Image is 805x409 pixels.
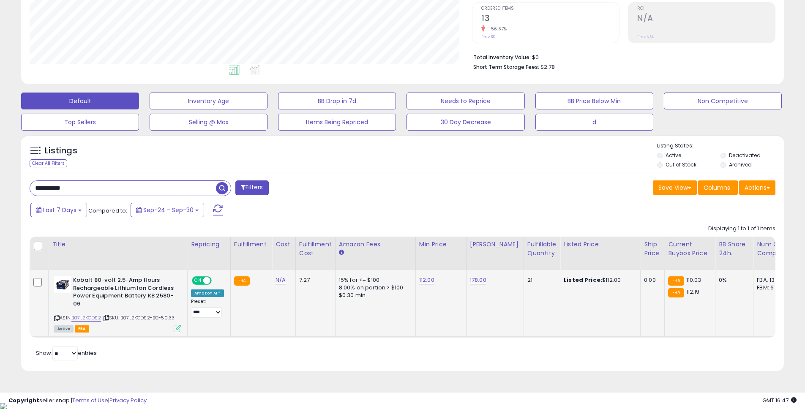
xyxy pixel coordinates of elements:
[535,114,653,131] button: d
[30,203,87,217] button: Last 7 Days
[52,240,184,249] div: Title
[339,276,409,284] div: 15% for <= $100
[276,240,292,249] div: Cost
[299,240,332,258] div: Fulfillment Cost
[527,276,554,284] div: 21
[637,6,775,11] span: ROI
[150,93,267,109] button: Inventory Age
[54,276,181,331] div: ASIN:
[8,396,39,404] strong: Copyright
[339,284,409,292] div: 8.00% on portion > $100
[719,276,747,284] div: 0%
[210,277,224,284] span: OFF
[21,114,139,131] button: Top Sellers
[276,276,286,284] a: N/A
[235,180,268,195] button: Filters
[657,142,784,150] p: Listing States:
[757,240,788,258] div: Num of Comp.
[278,114,396,131] button: Items Being Repriced
[729,152,761,159] label: Deactivated
[668,276,684,286] small: FBA
[21,93,139,109] button: Default
[564,240,637,249] div: Listed Price
[72,396,108,404] a: Terms of Use
[339,292,409,299] div: $0.30 min
[668,288,684,297] small: FBA
[473,63,539,71] b: Short Term Storage Fees:
[762,396,797,404] span: 2025-10-8 16:47 GMT
[653,180,697,195] button: Save View
[719,240,750,258] div: BB Share 24h.
[637,14,775,25] h2: N/A
[666,161,696,168] label: Out of Stock
[109,396,147,404] a: Privacy Policy
[8,397,147,405] div: seller snap | |
[143,206,194,214] span: Sep-24 - Sep-30
[102,314,175,321] span: | SKU: B07L2KGDS2-BC-50.33
[339,249,344,256] small: Amazon Fees.
[73,276,176,310] b: Kobalt 80-volt 2.5-Amp Hours Rechargeable Lithium Ion Cordless Power Equipment Battery KB 2580-06
[473,54,531,61] b: Total Inventory Value:
[54,325,74,333] span: All listings currently available for purchase on Amazon
[191,299,224,318] div: Preset:
[564,276,634,284] div: $112.00
[234,276,250,286] small: FBA
[299,276,329,284] div: 7.27
[234,240,268,249] div: Fulfillment
[664,93,782,109] button: Non Competitive
[481,14,619,25] h2: 13
[45,145,77,157] h5: Listings
[88,207,127,215] span: Compared to:
[564,276,602,284] b: Listed Price:
[407,114,524,131] button: 30 Day Decrease
[686,288,700,296] span: 112.19
[644,240,661,258] div: Ship Price
[407,93,524,109] button: Needs to Reprice
[470,240,520,249] div: [PERSON_NAME]
[71,314,101,322] a: B07L2KGDS2
[644,276,658,284] div: 0.00
[75,325,89,333] span: FBA
[637,34,654,39] small: Prev: N/A
[339,240,412,249] div: Amazon Fees
[419,276,434,284] a: 112.00
[527,240,557,258] div: Fulfillable Quantity
[666,152,681,159] label: Active
[757,276,785,284] div: FBA: 13
[131,203,204,217] button: Sep-24 - Sep-30
[30,159,67,167] div: Clear All Filters
[708,225,775,233] div: Displaying 1 to 1 of 1 items
[193,277,203,284] span: ON
[419,240,463,249] div: Min Price
[278,93,396,109] button: BB Drop in 7d
[481,6,619,11] span: Ordered Items
[470,276,486,284] a: 178.00
[36,349,97,357] span: Show: entries
[668,240,712,258] div: Current Buybox Price
[150,114,267,131] button: Selling @ Max
[191,289,224,297] div: Amazon AI *
[191,240,227,249] div: Repricing
[739,180,775,195] button: Actions
[540,63,555,71] span: $2.78
[686,276,701,284] span: 110.03
[535,93,653,109] button: BB Price Below Min
[43,206,76,214] span: Last 7 Days
[729,161,752,168] label: Archived
[481,34,496,39] small: Prev: 30
[698,180,738,195] button: Columns
[757,284,785,292] div: FBM: 6
[54,276,71,293] img: 41P15+sTKFL._SL40_.jpg
[473,52,769,62] li: $0
[704,183,730,192] span: Columns
[485,26,507,32] small: -56.67%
